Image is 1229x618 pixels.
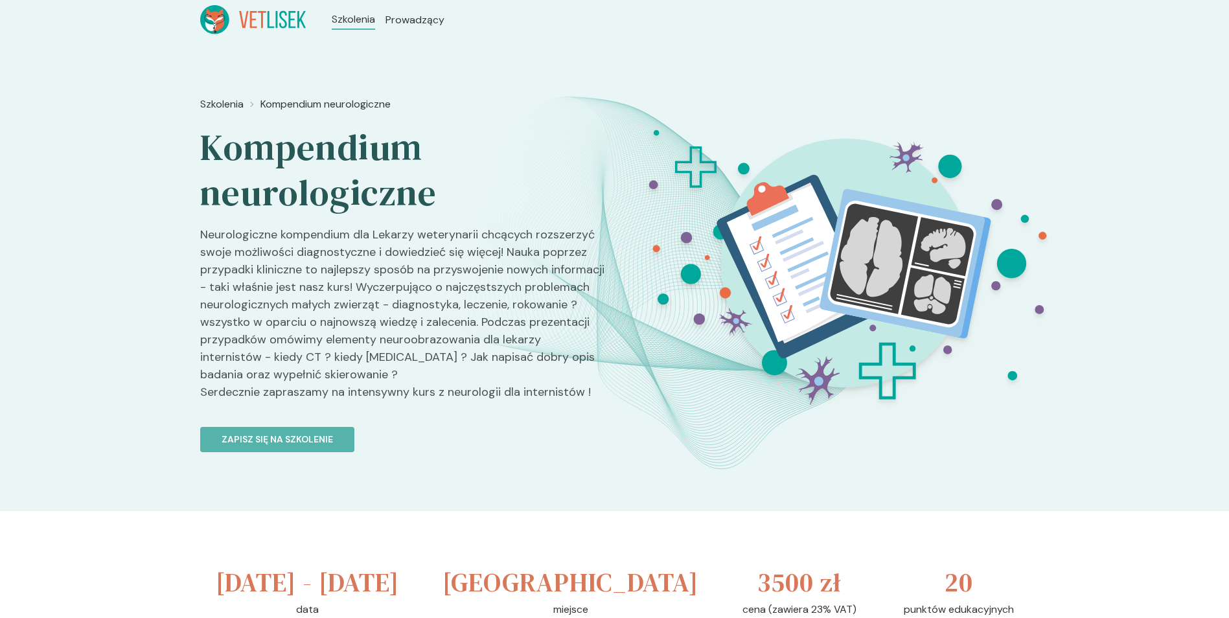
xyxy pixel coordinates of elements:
[742,602,856,617] p: cena (zawiera 23% VAT)
[200,411,604,452] a: Zapisz się na szkolenie
[553,602,588,617] p: miejsce
[200,226,604,411] p: Neurologiczne kompendium dla Lekarzy weterynarii chcących rozszerzyć swoje możliwości diagnostycz...
[296,602,319,617] p: data
[442,563,698,602] h3: [GEOGRAPHIC_DATA]
[216,563,399,602] h3: [DATE] - [DATE]
[222,433,333,446] p: Zapisz się na szkolenie
[904,602,1014,617] p: punktów edukacyjnych
[200,125,604,216] h2: Kompendium neurologiczne
[260,97,391,112] a: Kompendium neurologiczne
[200,97,244,112] a: Szkolenia
[385,12,444,28] a: Prowadzący
[200,427,354,452] button: Zapisz się na szkolenie
[613,91,1073,437] img: Z2B81JbqstJ98kzt_Neuroo_BT.svg
[332,12,375,27] a: Szkolenia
